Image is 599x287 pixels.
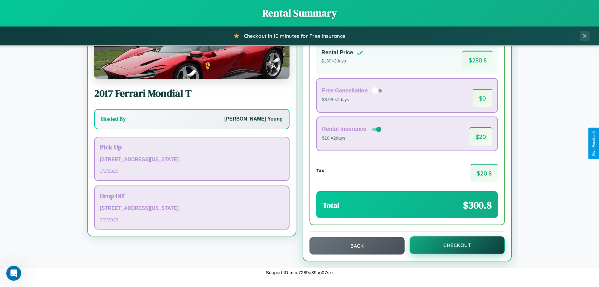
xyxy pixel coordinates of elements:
[94,17,290,79] img: Ferrari Mondial T
[321,57,363,65] p: $ 130 × 2 days
[322,96,384,104] p: $3.99 × 2 days
[322,87,368,94] h4: Free Cancellation
[100,167,284,175] p: 3 / 1 / 2026
[101,115,126,123] h3: Hosted By
[94,87,290,100] h2: 2017 Ferrari Mondial T
[244,33,345,39] span: Checkout in 10 minutes for Free Insurance
[470,164,498,182] span: $ 20.8
[592,131,596,156] div: Give Feedback
[100,191,284,200] h3: Drop Off
[316,168,324,173] h4: Tax
[322,134,382,142] p: $10 × 2 days
[410,236,505,254] button: Checkout
[6,6,593,20] h1: Rental Summary
[473,89,492,107] span: $ 0
[100,142,284,151] h3: Pick Up
[309,237,405,255] button: Back
[462,51,493,69] span: $ 280.8
[224,115,283,124] p: [PERSON_NAME] Young
[469,127,492,146] span: $ 20
[100,204,284,213] p: [STREET_ADDRESS][US_STATE]
[100,215,284,224] p: 3 / 3 / 2026
[321,49,353,56] h4: Rental Price
[463,198,492,212] span: $ 300.8
[6,266,21,281] iframe: Intercom live chat
[323,200,339,210] h3: Total
[322,126,366,132] h4: Rental Insurance
[266,268,333,277] p: Support ID: mfuj7289o39oo07sxr
[100,155,284,164] p: [STREET_ADDRESS][US_STATE]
